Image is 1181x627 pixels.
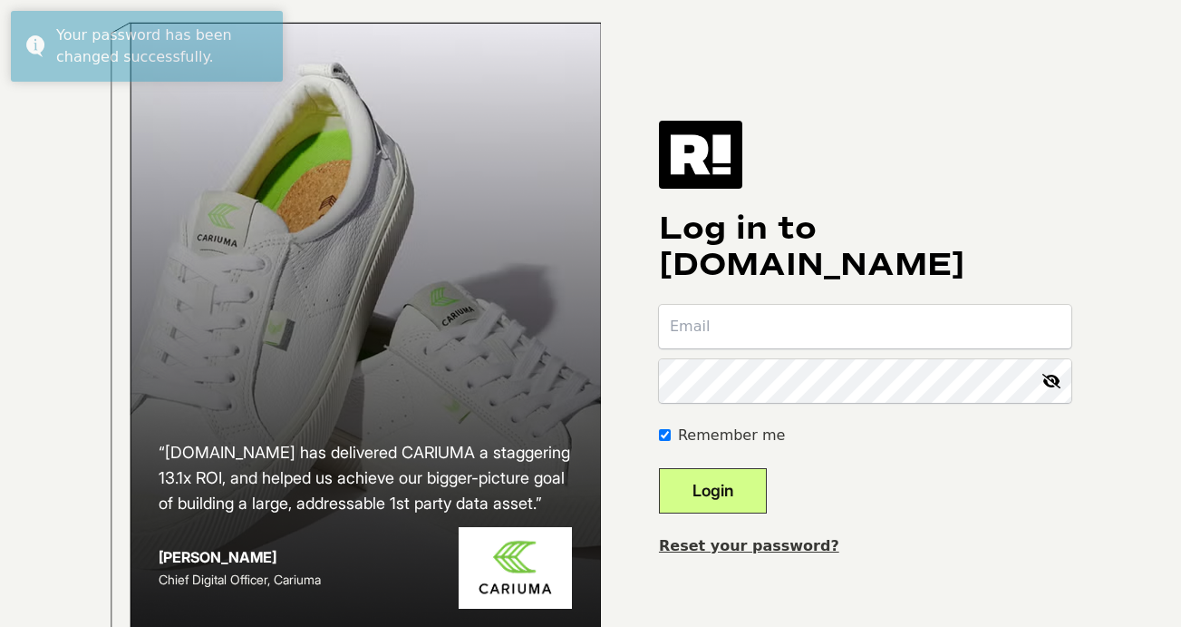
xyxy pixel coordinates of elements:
input: Email [659,305,1071,348]
a: Reset your password? [659,537,839,554]
span: Chief Digital Officer, Cariuma [159,572,321,587]
img: Cariuma [459,527,572,610]
label: Remember me [678,425,785,446]
h1: Log in to [DOMAIN_NAME] [659,211,1071,283]
img: Retention.com [659,121,742,188]
h2: “[DOMAIN_NAME] has delivered CARIUMA a staggering 13.1x ROI, and helped us achieve our bigger-pic... [159,440,572,516]
strong: [PERSON_NAME] [159,548,276,566]
button: Login [659,468,767,514]
div: Your password has been changed successfully. [56,24,269,68]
